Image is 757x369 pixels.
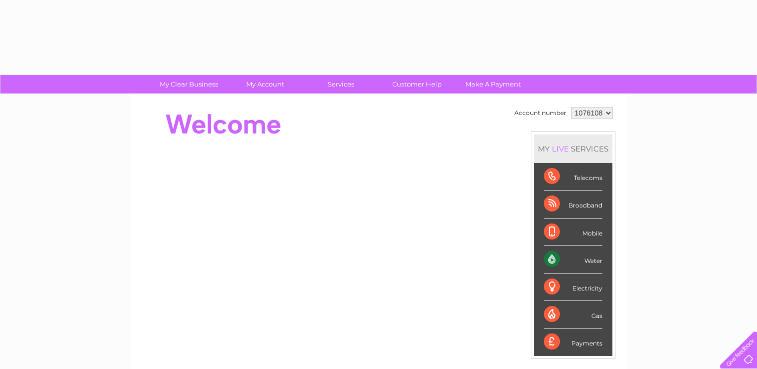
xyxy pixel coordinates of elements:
[550,144,571,153] div: LIVE
[452,75,534,93] a: Make A Payment
[224,75,306,93] a: My Account
[544,163,602,190] div: Telecoms
[544,246,602,273] div: Water
[300,75,382,93] a: Services
[148,75,230,93] a: My Clear Business
[512,104,569,121] td: Account number
[544,301,602,328] div: Gas
[544,273,602,301] div: Electricity
[544,328,602,355] div: Payments
[544,190,602,218] div: Broadband
[534,134,612,163] div: MY SERVICES
[544,218,602,246] div: Mobile
[376,75,458,93] a: Customer Help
